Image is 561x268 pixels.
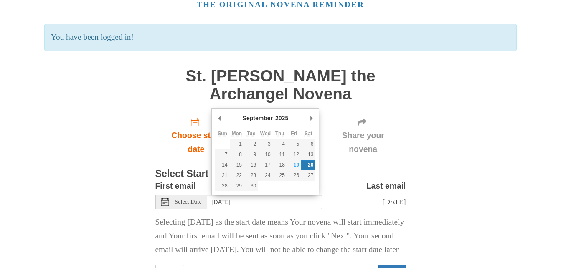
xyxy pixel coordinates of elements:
[275,131,284,137] abbr: Thursday
[230,139,244,149] button: 1
[305,131,312,137] abbr: Saturday
[230,181,244,191] button: 29
[273,170,287,181] button: 25
[155,111,237,161] a: Choose start date
[258,139,272,149] button: 3
[44,24,517,51] p: You have been logged in!
[258,160,272,170] button: 17
[230,170,244,181] button: 22
[301,170,315,181] button: 27
[260,131,271,137] abbr: Wednesday
[155,67,406,103] h1: St. [PERSON_NAME] the Archangel Novena
[241,112,274,124] div: September
[244,139,258,149] button: 2
[382,197,406,206] span: [DATE]
[215,112,223,124] button: Previous Month
[301,160,315,170] button: 20
[230,149,244,160] button: 8
[291,131,297,137] abbr: Friday
[287,170,301,181] button: 26
[273,149,287,160] button: 11
[301,149,315,160] button: 13
[366,179,406,193] label: Last email
[215,181,229,191] button: 28
[175,199,202,205] span: Select Date
[244,149,258,160] button: 9
[155,215,406,257] p: Selecting [DATE] as the start date means Your novena will start immediately and Your first email ...
[301,139,315,149] button: 6
[320,111,406,161] div: Click "Next" to confirm your start date first.
[258,149,272,160] button: 10
[247,131,255,137] abbr: Tuesday
[287,160,301,170] button: 19
[155,179,196,193] label: First email
[232,131,242,137] abbr: Monday
[273,160,287,170] button: 18
[215,149,229,160] button: 7
[164,129,229,156] span: Choose start date
[287,149,301,160] button: 12
[244,170,258,181] button: 23
[207,195,322,209] input: Use the arrow keys to pick a date
[307,112,315,124] button: Next Month
[244,160,258,170] button: 16
[230,160,244,170] button: 15
[273,139,287,149] button: 4
[329,129,398,156] span: Share your novena
[218,131,227,137] abbr: Sunday
[287,139,301,149] button: 5
[215,160,229,170] button: 14
[244,181,258,191] button: 30
[215,170,229,181] button: 21
[274,112,289,124] div: 2025
[258,170,272,181] button: 24
[155,169,406,180] h3: Select Start Date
